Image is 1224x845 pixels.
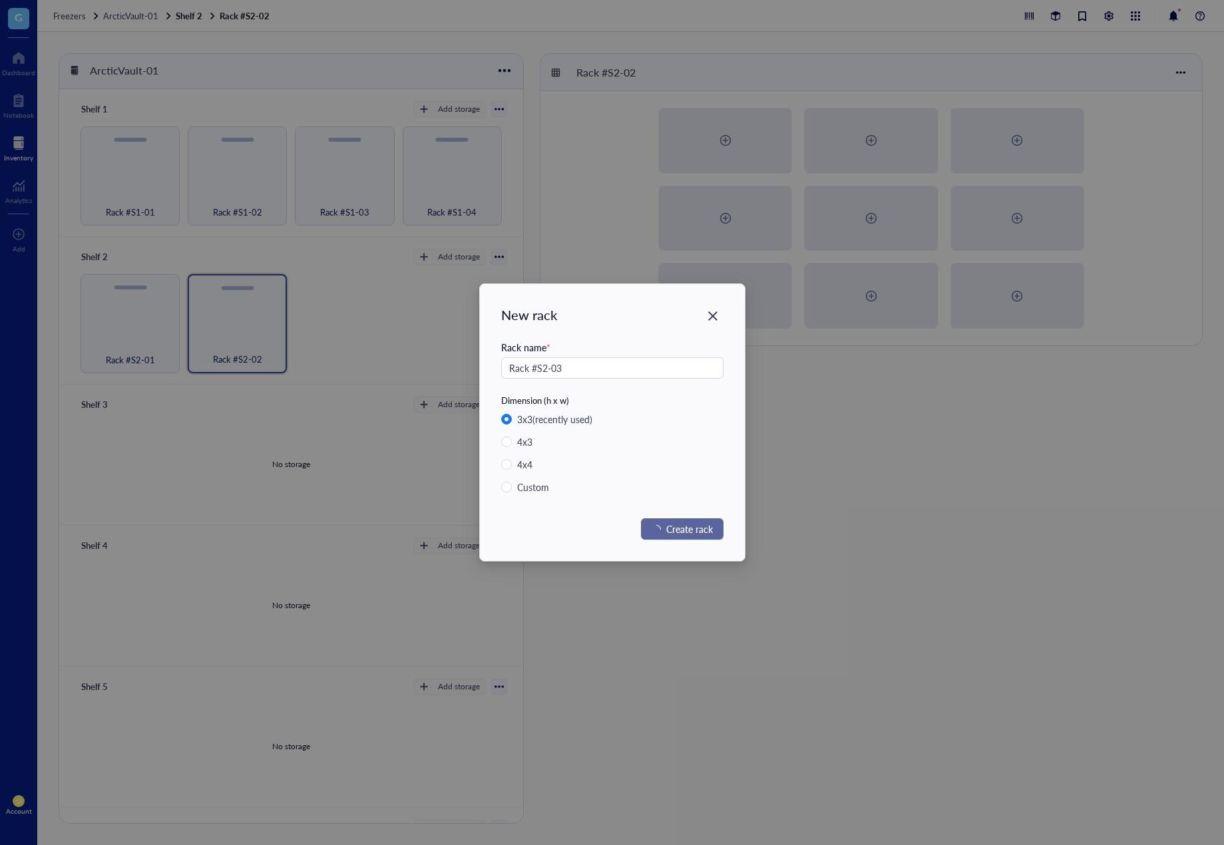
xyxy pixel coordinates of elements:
span: loading [651,524,661,534]
input: e.g. rack #1 [501,357,723,379]
div: 3 x 3 (recently used) [517,412,592,426]
div: New rack [501,305,723,324]
div: Rack name [501,340,723,355]
span: Close [702,308,723,324]
div: Custom [517,480,549,494]
button: Close [702,305,723,327]
div: Dimension (h x w) [501,395,723,407]
span: Create rack [666,522,713,536]
div: 4 x 3 [517,434,532,449]
div: 4 x 4 [517,457,532,472]
button: Create rack [641,518,723,540]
